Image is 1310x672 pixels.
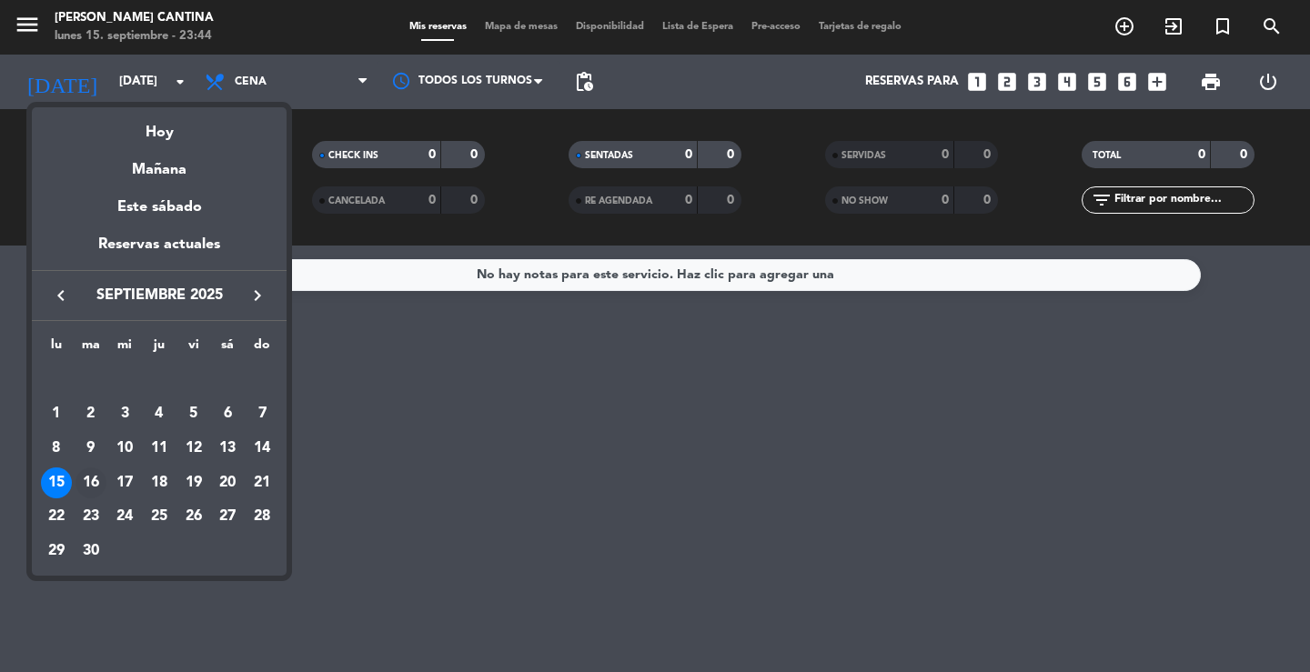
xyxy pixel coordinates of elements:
[107,335,142,363] th: miércoles
[142,335,176,363] th: jueves
[142,500,176,535] td: 25 de septiembre de 2025
[32,233,287,270] div: Reservas actuales
[245,335,279,363] th: domingo
[176,500,211,535] td: 26 de septiembre de 2025
[32,182,287,233] div: Este sábado
[142,397,176,432] td: 4 de septiembre de 2025
[109,398,140,429] div: 3
[39,335,74,363] th: lunes
[74,500,108,535] td: 23 de septiembre de 2025
[176,397,211,432] td: 5 de septiembre de 2025
[245,466,279,500] td: 21 de septiembre de 2025
[74,466,108,500] td: 16 de septiembre de 2025
[247,398,277,429] div: 7
[109,502,140,533] div: 24
[178,467,209,498] div: 19
[109,433,140,464] div: 10
[211,335,246,363] th: sábado
[32,107,287,145] div: Hoy
[247,433,277,464] div: 14
[212,502,243,533] div: 27
[39,397,74,432] td: 1 de septiembre de 2025
[212,467,243,498] div: 20
[39,431,74,466] td: 8 de septiembre de 2025
[247,467,277,498] div: 21
[74,534,108,568] td: 30 de septiembre de 2025
[211,431,246,466] td: 13 de septiembre de 2025
[76,398,106,429] div: 2
[74,431,108,466] td: 9 de septiembre de 2025
[41,467,72,498] div: 15
[245,397,279,432] td: 7 de septiembre de 2025
[176,466,211,500] td: 19 de septiembre de 2025
[178,433,209,464] div: 12
[144,433,175,464] div: 11
[107,397,142,432] td: 3 de septiembre de 2025
[245,431,279,466] td: 14 de septiembre de 2025
[212,398,243,429] div: 6
[41,398,72,429] div: 1
[77,284,241,307] span: septiembre 2025
[144,467,175,498] div: 18
[39,466,74,500] td: 15 de septiembre de 2025
[76,467,106,498] div: 16
[50,285,72,306] i: keyboard_arrow_left
[109,467,140,498] div: 17
[41,536,72,567] div: 29
[211,500,246,535] td: 27 de septiembre de 2025
[76,502,106,533] div: 23
[211,397,246,432] td: 6 de septiembre de 2025
[142,431,176,466] td: 11 de septiembre de 2025
[247,285,268,306] i: keyboard_arrow_right
[74,397,108,432] td: 2 de septiembre de 2025
[245,500,279,535] td: 28 de septiembre de 2025
[176,431,211,466] td: 12 de septiembre de 2025
[107,500,142,535] td: 24 de septiembre de 2025
[176,335,211,363] th: viernes
[107,466,142,500] td: 17 de septiembre de 2025
[211,466,246,500] td: 20 de septiembre de 2025
[76,536,106,567] div: 30
[41,433,72,464] div: 8
[39,363,279,397] td: SEP.
[247,502,277,533] div: 28
[45,284,77,307] button: keyboard_arrow_left
[178,398,209,429] div: 5
[41,502,72,533] div: 22
[144,502,175,533] div: 25
[74,335,108,363] th: martes
[39,500,74,535] td: 22 de septiembre de 2025
[142,466,176,500] td: 18 de septiembre de 2025
[32,145,287,182] div: Mañana
[76,433,106,464] div: 9
[144,398,175,429] div: 4
[212,433,243,464] div: 13
[178,502,209,533] div: 26
[241,284,274,307] button: keyboard_arrow_right
[39,534,74,568] td: 29 de septiembre de 2025
[107,431,142,466] td: 10 de septiembre de 2025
